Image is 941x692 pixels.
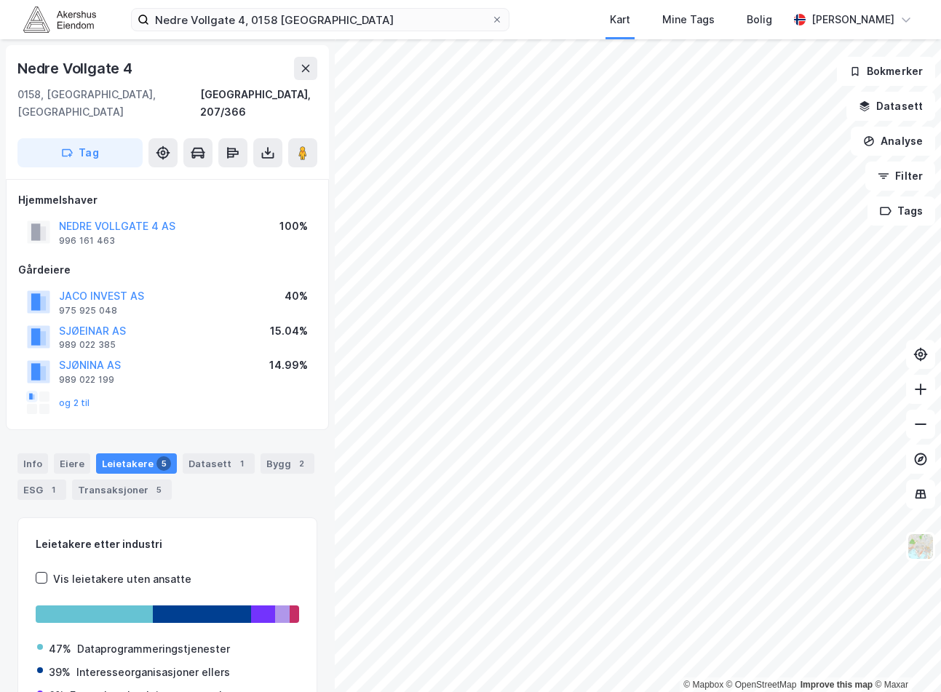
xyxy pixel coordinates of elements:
[59,374,114,386] div: 989 022 199
[610,11,630,28] div: Kart
[17,453,48,474] div: Info
[59,235,115,247] div: 996 161 463
[17,57,135,80] div: Nedre Vollgate 4
[156,456,171,471] div: 5
[59,339,116,351] div: 989 022 385
[234,456,249,471] div: 1
[149,9,491,31] input: Søk på adresse, matrikkel, gårdeiere, leietakere eller personer
[96,453,177,474] div: Leietakere
[726,680,797,690] a: OpenStreetMap
[18,191,317,209] div: Hjemmelshaver
[151,482,166,497] div: 5
[683,680,723,690] a: Mapbox
[269,357,308,374] div: 14.99%
[285,287,308,305] div: 40%
[183,453,255,474] div: Datasett
[76,664,230,681] div: Interesseorganisasjoner ellers
[662,11,715,28] div: Mine Tags
[279,218,308,235] div: 100%
[865,162,935,191] button: Filter
[868,622,941,692] iframe: Chat Widget
[59,305,117,317] div: 975 925 048
[36,536,299,553] div: Leietakere etter industri
[837,57,935,86] button: Bokmerker
[294,456,309,471] div: 2
[53,570,191,588] div: Vis leietakere uten ansatte
[17,138,143,167] button: Tag
[907,533,934,560] img: Z
[49,640,71,658] div: 47%
[868,622,941,692] div: Kontrollprogram for chat
[18,261,317,279] div: Gårdeiere
[54,453,90,474] div: Eiere
[72,480,172,500] div: Transaksjoner
[851,127,935,156] button: Analyse
[49,664,71,681] div: 39%
[46,482,60,497] div: 1
[261,453,314,474] div: Bygg
[846,92,935,121] button: Datasett
[200,86,317,121] div: [GEOGRAPHIC_DATA], 207/366
[270,322,308,340] div: 15.04%
[801,680,873,690] a: Improve this map
[17,480,66,500] div: ESG
[77,640,230,658] div: Dataprogrammeringstjenester
[17,86,200,121] div: 0158, [GEOGRAPHIC_DATA], [GEOGRAPHIC_DATA]
[811,11,894,28] div: [PERSON_NAME]
[23,7,96,32] img: akershus-eiendom-logo.9091f326c980b4bce74ccdd9f866810c.svg
[747,11,772,28] div: Bolig
[867,196,935,226] button: Tags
